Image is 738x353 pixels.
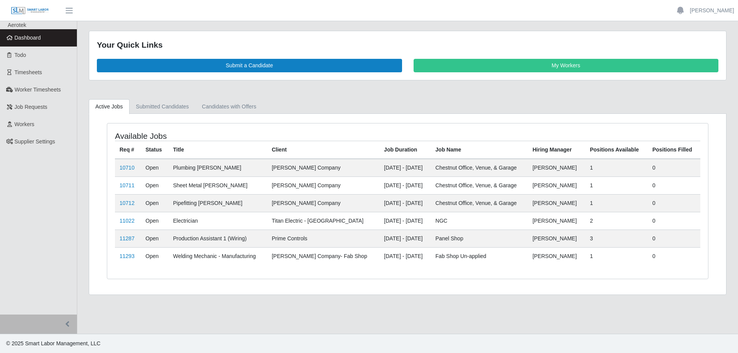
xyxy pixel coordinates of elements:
[97,39,718,51] div: Your Quick Links
[120,182,135,188] a: 10711
[690,7,734,15] a: [PERSON_NAME]
[431,141,528,159] th: Job Name
[141,230,169,247] td: Open
[585,194,648,212] td: 1
[267,247,379,265] td: [PERSON_NAME] Company- Fab Shop
[528,176,585,194] td: [PERSON_NAME]
[168,141,267,159] th: Title
[15,121,35,127] span: Workers
[379,212,431,230] td: [DATE] - [DATE]
[585,141,648,159] th: Positions Available
[141,176,169,194] td: Open
[648,247,700,265] td: 0
[120,235,135,241] a: 11287
[6,340,100,346] span: © 2025 Smart Labor Management, LLC
[120,253,135,259] a: 11293
[528,159,585,177] td: [PERSON_NAME]
[130,99,196,114] a: Submitted Candidates
[528,247,585,265] td: [PERSON_NAME]
[8,22,26,28] span: Aerotek
[267,141,379,159] th: Client
[648,141,700,159] th: Positions Filled
[168,230,267,247] td: Production Assistant 1 (Wiring)
[431,212,528,230] td: NGC
[414,59,719,72] a: My Workers
[528,141,585,159] th: Hiring Manager
[379,159,431,177] td: [DATE] - [DATE]
[431,176,528,194] td: Chestnut Office, Venue, & Garage
[528,212,585,230] td: [PERSON_NAME]
[141,159,169,177] td: Open
[195,99,263,114] a: Candidates with Offers
[141,194,169,212] td: Open
[97,59,402,72] a: Submit a Candidate
[585,159,648,177] td: 1
[168,194,267,212] td: Pipefitting [PERSON_NAME]
[15,138,55,145] span: Supplier Settings
[585,176,648,194] td: 1
[120,165,135,171] a: 10710
[168,176,267,194] td: Sheet Metal [PERSON_NAME]
[379,247,431,265] td: [DATE] - [DATE]
[528,230,585,247] td: [PERSON_NAME]
[431,194,528,212] td: Chestnut Office, Venue, & Garage
[648,194,700,212] td: 0
[379,176,431,194] td: [DATE] - [DATE]
[115,131,352,141] h4: Available Jobs
[528,194,585,212] td: [PERSON_NAME]
[15,52,26,58] span: Todo
[89,99,130,114] a: Active Jobs
[267,176,379,194] td: [PERSON_NAME] Company
[648,159,700,177] td: 0
[379,141,431,159] th: Job Duration
[120,218,135,224] a: 11022
[168,247,267,265] td: Welding Mechanic - Manufacturing
[585,247,648,265] td: 1
[585,212,648,230] td: 2
[141,141,169,159] th: Status
[11,7,49,15] img: SLM Logo
[15,87,61,93] span: Worker Timesheets
[141,212,169,230] td: Open
[648,176,700,194] td: 0
[168,159,267,177] td: Plumbing [PERSON_NAME]
[15,69,42,75] span: Timesheets
[141,247,169,265] td: Open
[431,247,528,265] td: Fab Shop Un-applied
[585,230,648,247] td: 3
[431,230,528,247] td: Panel Shop
[648,212,700,230] td: 0
[379,194,431,212] td: [DATE] - [DATE]
[431,159,528,177] td: Chestnut Office, Venue, & Garage
[267,159,379,177] td: [PERSON_NAME] Company
[168,212,267,230] td: Electrician
[15,104,48,110] span: Job Requests
[379,230,431,247] td: [DATE] - [DATE]
[15,35,41,41] span: Dashboard
[267,194,379,212] td: [PERSON_NAME] Company
[648,230,700,247] td: 0
[267,212,379,230] td: Titan Electric - [GEOGRAPHIC_DATA]
[267,230,379,247] td: Prime Controls
[120,200,135,206] a: 10712
[115,141,141,159] th: Req #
